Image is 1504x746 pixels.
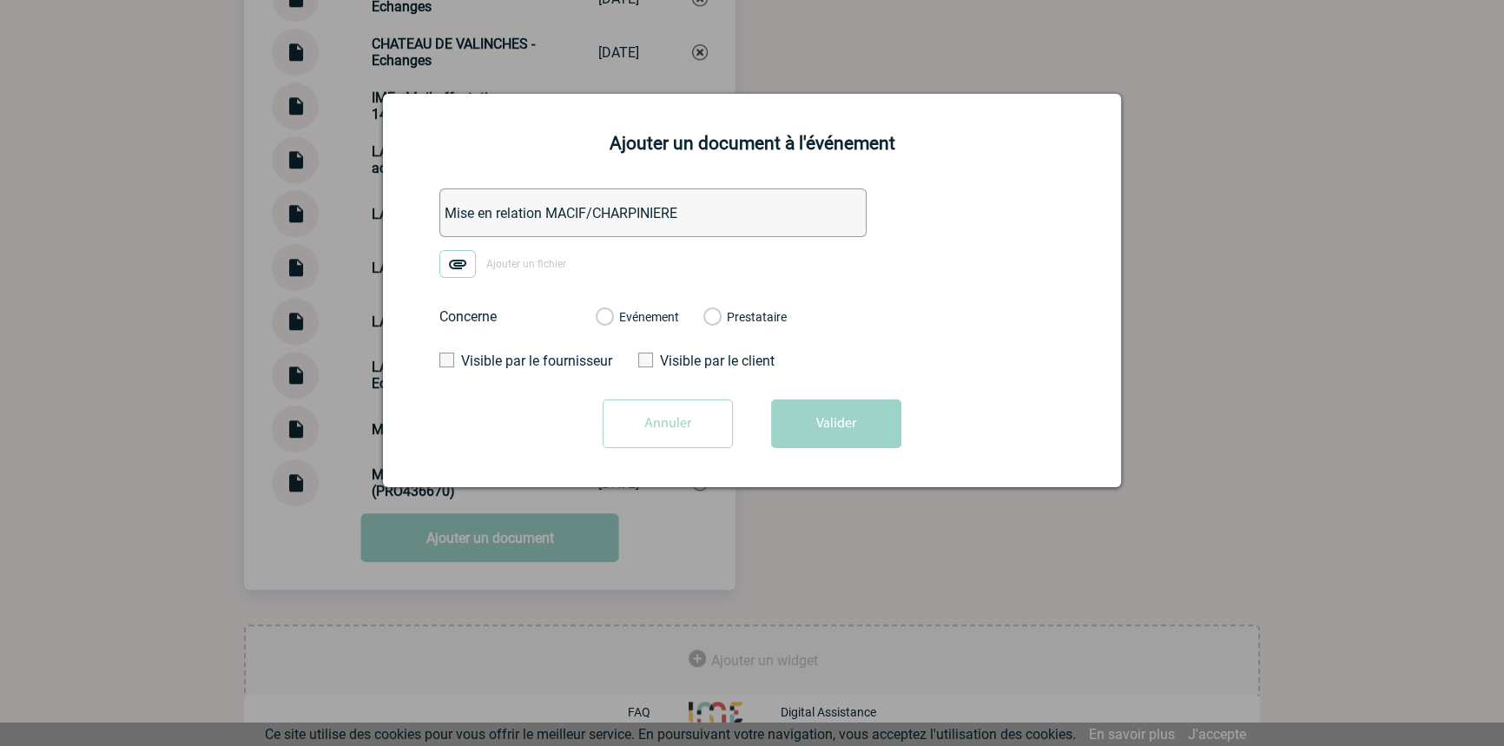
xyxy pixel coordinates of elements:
h2: Ajouter un document à l'événement [405,133,1099,154]
label: Evénement [596,310,612,326]
input: Désignation [439,188,867,237]
input: Annuler [603,399,733,448]
label: Visible par le fournisseur [439,353,600,369]
label: Concerne [439,308,578,325]
button: Valider [771,399,901,448]
span: Ajouter un fichier [486,258,566,270]
label: Visible par le client [638,353,799,369]
label: Prestataire [703,310,720,326]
